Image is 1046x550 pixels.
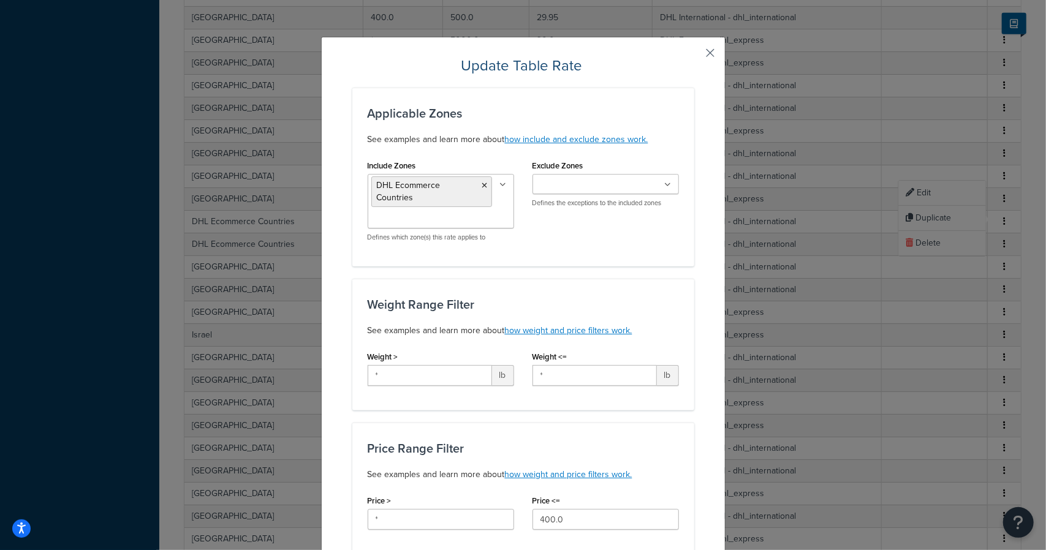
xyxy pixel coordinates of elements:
span: lb [492,365,514,386]
p: Defines which zone(s) this rate applies to [368,233,514,242]
label: Price > [368,496,392,505]
label: Weight > [368,352,398,361]
h3: Price Range Filter [368,442,679,455]
p: Defines the exceptions to the included zones [532,198,679,208]
h2: Update Table Rate [352,56,694,75]
label: Price <= [532,496,561,505]
a: how weight and price filters work. [505,324,632,337]
label: Exclude Zones [532,161,583,170]
span: DHL Ecommerce Countries [377,179,441,204]
span: lb [657,365,679,386]
h3: Weight Range Filter [368,298,679,311]
p: See examples and learn more about [368,323,679,338]
p: See examples and learn more about [368,467,679,482]
p: See examples and learn more about [368,132,679,147]
a: how include and exclude zones work. [505,133,648,146]
a: how weight and price filters work. [505,468,632,481]
h3: Applicable Zones [368,107,679,120]
label: Weight <= [532,352,567,361]
label: Include Zones [368,161,416,170]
